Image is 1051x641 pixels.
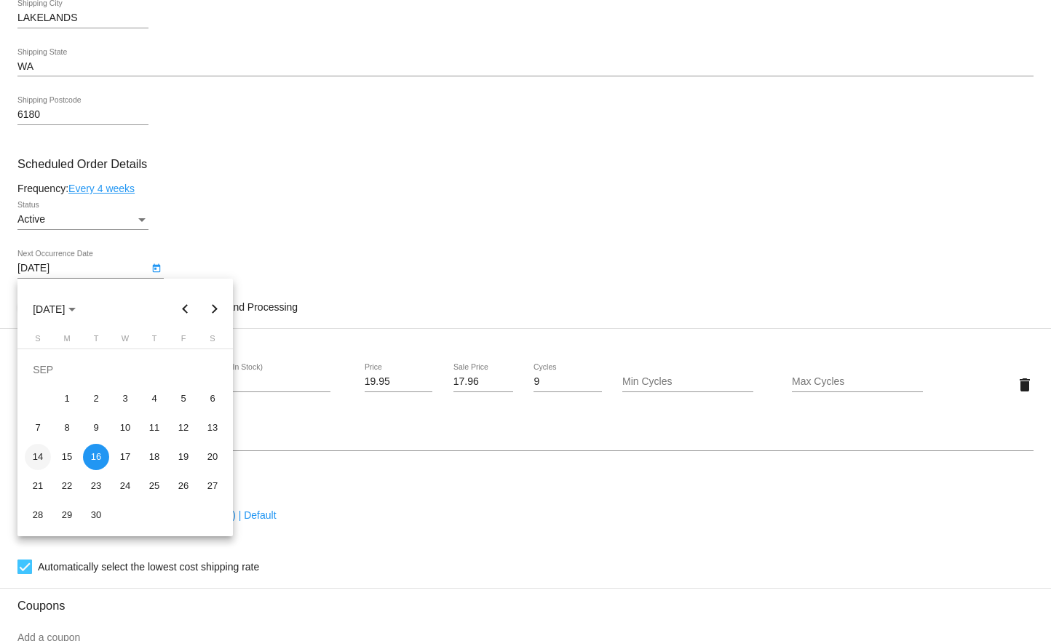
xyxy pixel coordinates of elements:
div: 28 [25,502,51,528]
div: 10 [112,415,138,441]
td: SEP [23,355,227,384]
td: September 27, 2025 [198,471,227,501]
div: 14 [25,444,51,470]
div: 22 [54,473,80,499]
th: Friday [169,334,198,349]
div: 25 [141,473,167,499]
div: 15 [54,444,80,470]
div: 4 [141,386,167,412]
th: Saturday [198,334,227,349]
td: September 17, 2025 [111,442,140,471]
td: September 8, 2025 [52,413,82,442]
div: 3 [112,386,138,412]
td: September 20, 2025 [198,442,227,471]
th: Thursday [140,334,169,349]
th: Monday [52,334,82,349]
td: September 3, 2025 [111,384,140,413]
td: September 10, 2025 [111,413,140,442]
div: 17 [112,444,138,470]
div: 2 [83,386,109,412]
td: September 1, 2025 [52,384,82,413]
td: September 22, 2025 [52,471,82,501]
th: Wednesday [111,334,140,349]
div: 20 [199,444,226,470]
div: 29 [54,502,80,528]
div: 30 [83,502,109,528]
div: 13 [199,415,226,441]
div: 16 [83,444,109,470]
div: 5 [170,386,197,412]
td: September 5, 2025 [169,384,198,413]
td: September 11, 2025 [140,413,169,442]
button: Previous month [171,295,200,324]
th: Sunday [23,334,52,349]
td: September 13, 2025 [198,413,227,442]
div: 24 [112,473,138,499]
button: Choose month and year [21,295,87,324]
div: 7 [25,415,51,441]
div: 21 [25,473,51,499]
td: September 6, 2025 [198,384,227,413]
div: 23 [83,473,109,499]
div: 6 [199,386,226,412]
div: 12 [170,415,197,441]
td: September 21, 2025 [23,471,52,501]
td: September 25, 2025 [140,471,169,501]
td: September 24, 2025 [111,471,140,501]
td: September 18, 2025 [140,442,169,471]
td: September 26, 2025 [169,471,198,501]
td: September 15, 2025 [52,442,82,471]
button: Next month [200,295,229,324]
div: 27 [199,473,226,499]
div: 1 [54,386,80,412]
td: September 30, 2025 [82,501,111,530]
td: September 28, 2025 [23,501,52,530]
div: 11 [141,415,167,441]
th: Tuesday [82,334,111,349]
span: [DATE] [33,303,76,315]
td: September 9, 2025 [82,413,111,442]
td: September 14, 2025 [23,442,52,471]
td: September 2, 2025 [82,384,111,413]
td: September 4, 2025 [140,384,169,413]
td: September 12, 2025 [169,413,198,442]
div: 26 [170,473,197,499]
div: 19 [170,444,197,470]
div: 18 [141,444,167,470]
td: September 19, 2025 [169,442,198,471]
div: 9 [83,415,109,441]
td: September 16, 2025 [82,442,111,471]
td: September 29, 2025 [52,501,82,530]
td: September 23, 2025 [82,471,111,501]
div: 8 [54,415,80,441]
td: September 7, 2025 [23,413,52,442]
